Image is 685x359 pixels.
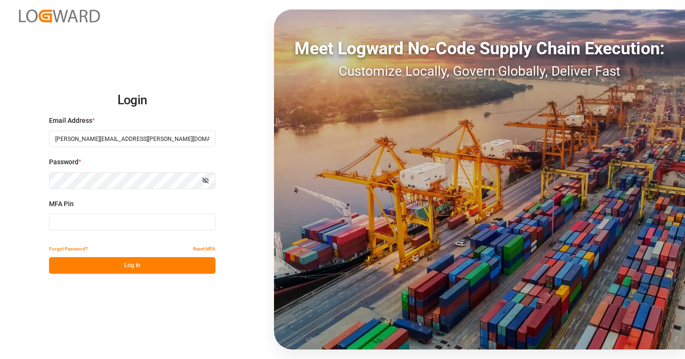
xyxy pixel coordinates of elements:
button: Log In [49,257,215,274]
span: MFA Pin [49,199,74,209]
div: Customize Locally, Govern Globally, Deliver Fast [274,61,685,81]
img: Logward_new_orange.png [19,10,100,22]
h2: Login [49,85,215,116]
span: Email Address [49,116,92,126]
span: Password [49,157,78,167]
button: Forgot Password? [49,240,88,257]
input: Enter your email [49,130,215,147]
div: Meet Logward No-Code Supply Chain Execution: [274,36,685,61]
button: Reset MFA [193,240,215,257]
